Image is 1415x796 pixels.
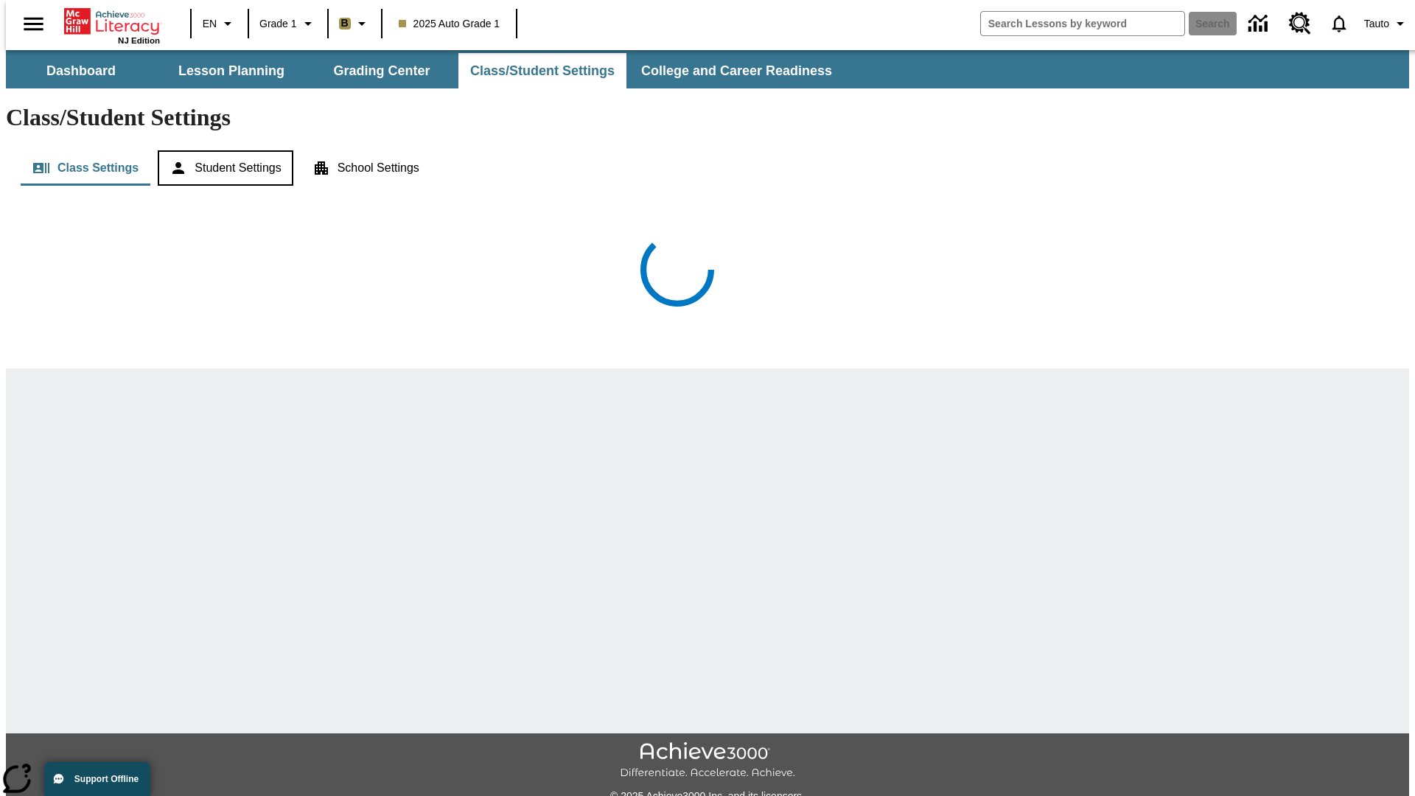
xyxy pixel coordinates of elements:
span: EN [203,16,217,32]
div: SubNavbar [6,50,1409,88]
button: Boost Class color is light brown. Change class color [333,10,377,37]
button: Student Settings [158,150,293,186]
div: Home [64,5,160,45]
button: Grading Center [308,53,455,88]
button: Profile/Settings [1358,10,1415,37]
button: Class Settings [21,150,150,186]
span: 2025 Auto Grade 1 [399,16,500,32]
span: Tauto [1364,16,1389,32]
div: Class/Student Settings [21,150,1394,186]
button: Class/Student Settings [458,53,626,88]
div: SubNavbar [6,53,845,88]
button: Support Offline [44,762,150,796]
img: Achieve3000 Differentiate Accelerate Achieve [620,742,795,780]
h1: Class/Student Settings [6,104,1409,131]
button: Dashboard [7,53,155,88]
span: NJ Edition [118,36,160,45]
button: College and Career Readiness [629,53,844,88]
span: Support Offline [74,774,139,784]
a: Home [64,7,160,36]
button: Language: EN, Select a language [196,10,243,37]
input: search field [981,12,1184,35]
a: Notifications [1320,4,1358,43]
button: Open side menu [12,2,55,46]
span: Grade 1 [259,16,297,32]
a: Data Center [1240,4,1280,44]
button: School Settings [301,150,431,186]
button: Grade: Grade 1, Select a grade [254,10,323,37]
span: B [341,14,349,32]
button: Lesson Planning [158,53,305,88]
a: Resource Center, Will open in new tab [1280,4,1320,43]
